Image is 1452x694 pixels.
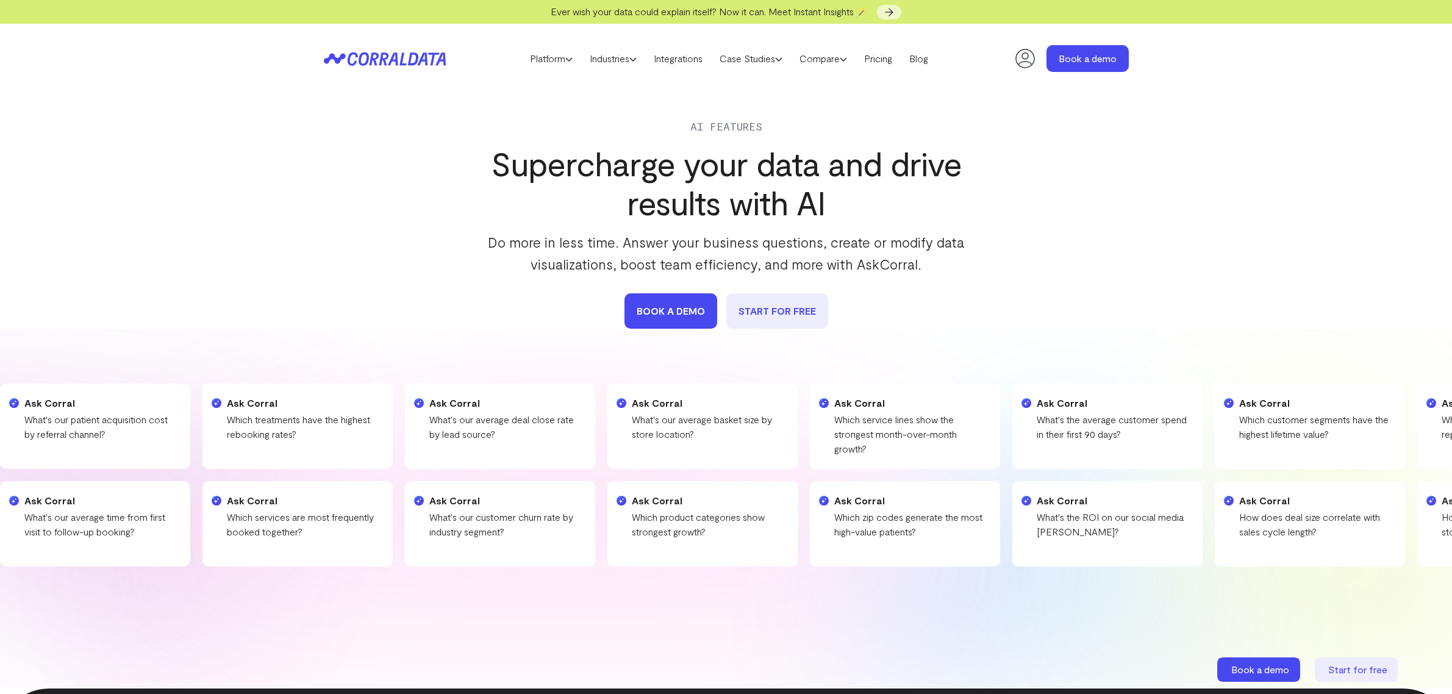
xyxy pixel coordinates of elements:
[429,412,583,442] p: What's our average deal close rate by lead source?
[1046,45,1129,72] a: Book a demo
[24,396,178,410] h4: Ask Corral
[644,493,798,508] h4: Ask Corral
[632,412,785,442] p: What's our average basket size by store location?
[1049,510,1203,539] p: What's our customer lifetime value by acquisition source?
[239,493,393,508] h4: Ask Corral
[1328,664,1387,675] span: Start for free
[1037,396,1190,410] h4: Ask Corral
[726,293,828,329] a: START FOR FREE
[1217,657,1303,682] a: Book a demo
[645,49,711,68] a: Integrations
[477,118,975,135] div: AI Features
[834,412,988,456] p: Which service lines show the strongest month-over-month growth?
[429,396,583,410] h4: Ask Corral
[37,493,190,508] h4: Ask Corral
[581,49,645,68] a: Industries
[644,510,798,539] p: What's our inventory turnover rate by category?
[227,396,381,410] h4: Ask Corral
[791,49,856,68] a: Compare
[521,49,581,68] a: Platform
[834,396,988,410] h4: Ask Corral
[1231,664,1289,675] span: Book a demo
[24,412,178,442] p: What's our patient acquisition cost by referral channel?
[477,231,975,275] p: Do more in less time. Answer your business questions, create or modify data visualizations, boost...
[37,510,190,539] p: What's our customer acquisition cost trend over time?
[846,510,1000,539] p: How do referral patterns vary by location?
[227,412,381,442] p: Which treatments have the highest rebooking rates?
[1037,412,1190,442] p: What's the average customer spend in their first 90 days?
[442,510,595,539] p: What's our sales cycle duration by product type?
[1315,657,1400,682] a: Start for free
[846,493,1000,508] h4: Ask Corral
[442,493,595,508] h4: Ask Corral
[1049,493,1203,508] h4: Ask Corral
[477,144,975,222] h1: Supercharge your data and drive results with AI
[624,293,717,329] a: book a demo
[1251,510,1405,539] p: Which lead sources have the best conversion rates?
[632,396,785,410] h4: Ask Corral
[551,5,868,17] span: Ever wish your data could explain itself? Now it can. Meet Instant Insights 🪄
[1251,493,1405,508] h4: Ask Corral
[711,49,791,68] a: Case Studies
[239,510,393,539] p: Which treatment packages drive highest revenue?
[856,49,901,68] a: Pricing
[1239,412,1393,442] p: Which customer segments have the highest lifetime value?
[1239,396,1393,410] h4: Ask Corral
[901,49,937,68] a: Blog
